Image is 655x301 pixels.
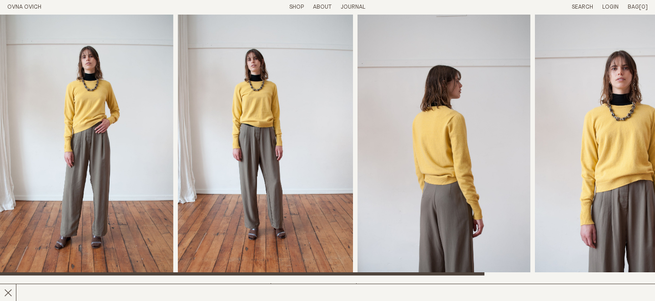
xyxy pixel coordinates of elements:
[7,283,162,296] h2: Me Trouser
[628,4,639,10] span: Bag
[639,4,648,10] span: [0]
[289,4,304,10] a: Shop
[572,4,593,10] a: Search
[602,4,619,10] a: Login
[354,283,378,289] span: $207.00
[7,4,41,10] a: Home
[178,15,353,275] div: 2 / 5
[178,15,353,275] img: Me Trouser
[358,15,531,275] img: Me Trouser
[313,4,332,11] summary: About
[341,4,365,10] a: Journal
[269,283,292,289] span: $414.00
[358,15,531,275] div: 3 / 5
